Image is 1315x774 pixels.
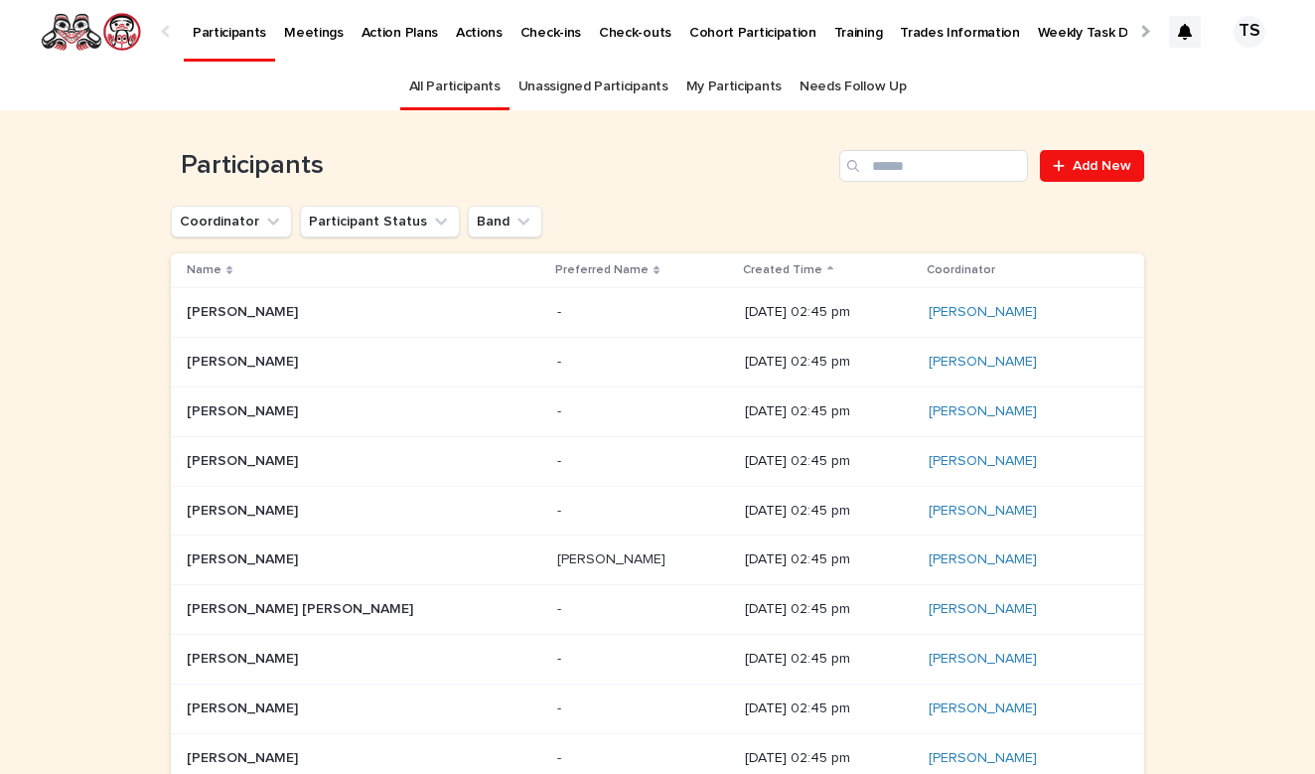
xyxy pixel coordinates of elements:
p: Created Time [743,259,822,281]
p: - [557,647,565,668]
tr: [PERSON_NAME][PERSON_NAME] -- [DATE] 02:45 pm[PERSON_NAME] [171,634,1144,684]
p: [DATE] 02:45 pm [745,551,913,568]
p: - [557,449,565,470]
p: [DATE] 02:45 pm [745,601,913,618]
a: [PERSON_NAME] [929,503,1037,520]
p: [DATE] 02:45 pm [745,700,913,717]
a: [PERSON_NAME] [929,304,1037,321]
img: rNyI97lYS1uoOg9yXW8k [40,12,142,52]
span: Add New [1073,159,1131,173]
p: [DATE] 02:45 pm [745,750,913,767]
p: - [557,300,565,321]
a: [PERSON_NAME] [929,651,1037,668]
a: All Participants [409,64,501,110]
a: [PERSON_NAME] [929,551,1037,568]
p: [PERSON_NAME] [187,547,302,568]
p: [PERSON_NAME] [PERSON_NAME] [187,597,417,618]
p: Name [187,259,221,281]
a: [PERSON_NAME] [929,354,1037,371]
a: [PERSON_NAME] [929,700,1037,717]
p: [DATE] 02:45 pm [745,354,913,371]
p: - [557,399,565,420]
p: - [557,499,565,520]
a: Needs Follow Up [800,64,906,110]
button: Participant Status [300,206,460,237]
p: [PERSON_NAME] [557,547,669,568]
h1: Participants [171,150,831,182]
a: My Participants [686,64,782,110]
p: [PERSON_NAME] [187,350,302,371]
p: [PERSON_NAME] [187,449,302,470]
a: Add New [1040,150,1144,182]
input: Search [839,150,1028,182]
tr: [PERSON_NAME][PERSON_NAME] -- [DATE] 02:45 pm[PERSON_NAME] [171,288,1144,338]
button: Coordinator [171,206,292,237]
p: - [557,697,565,717]
tr: [PERSON_NAME][PERSON_NAME] [PERSON_NAME][PERSON_NAME] [DATE] 02:45 pm[PERSON_NAME] [171,536,1144,585]
p: Coordinator [927,259,995,281]
p: - [557,350,565,371]
p: [PERSON_NAME] [187,697,302,717]
p: [DATE] 02:45 pm [745,453,913,470]
tr: [PERSON_NAME][PERSON_NAME] -- [DATE] 02:45 pm[PERSON_NAME] [171,486,1144,536]
a: [PERSON_NAME] [929,750,1037,767]
p: - [557,597,565,618]
a: [PERSON_NAME] [929,403,1037,420]
tr: [PERSON_NAME] [PERSON_NAME][PERSON_NAME] [PERSON_NAME] -- [DATE] 02:45 pm[PERSON_NAME] [171,585,1144,635]
a: [PERSON_NAME] [929,601,1037,618]
a: [PERSON_NAME] [929,453,1037,470]
tr: [PERSON_NAME][PERSON_NAME] -- [DATE] 02:45 pm[PERSON_NAME] [171,684,1144,733]
p: [PERSON_NAME] [187,399,302,420]
p: [PERSON_NAME] [187,746,302,767]
p: - [557,746,565,767]
a: Unassigned Participants [518,64,668,110]
p: [PERSON_NAME] [187,647,302,668]
p: [DATE] 02:45 pm [745,304,913,321]
p: [PERSON_NAME] [187,300,302,321]
div: TS [1234,16,1265,48]
tr: [PERSON_NAME][PERSON_NAME] -- [DATE] 02:45 pm[PERSON_NAME] [171,338,1144,387]
p: [DATE] 02:45 pm [745,651,913,668]
p: [DATE] 02:45 pm [745,503,913,520]
p: [PERSON_NAME] [187,499,302,520]
tr: [PERSON_NAME][PERSON_NAME] -- [DATE] 02:45 pm[PERSON_NAME] [171,387,1144,436]
p: Preferred Name [555,259,649,281]
button: Band [468,206,542,237]
tr: [PERSON_NAME][PERSON_NAME] -- [DATE] 02:45 pm[PERSON_NAME] [171,436,1144,486]
p: [DATE] 02:45 pm [745,403,913,420]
